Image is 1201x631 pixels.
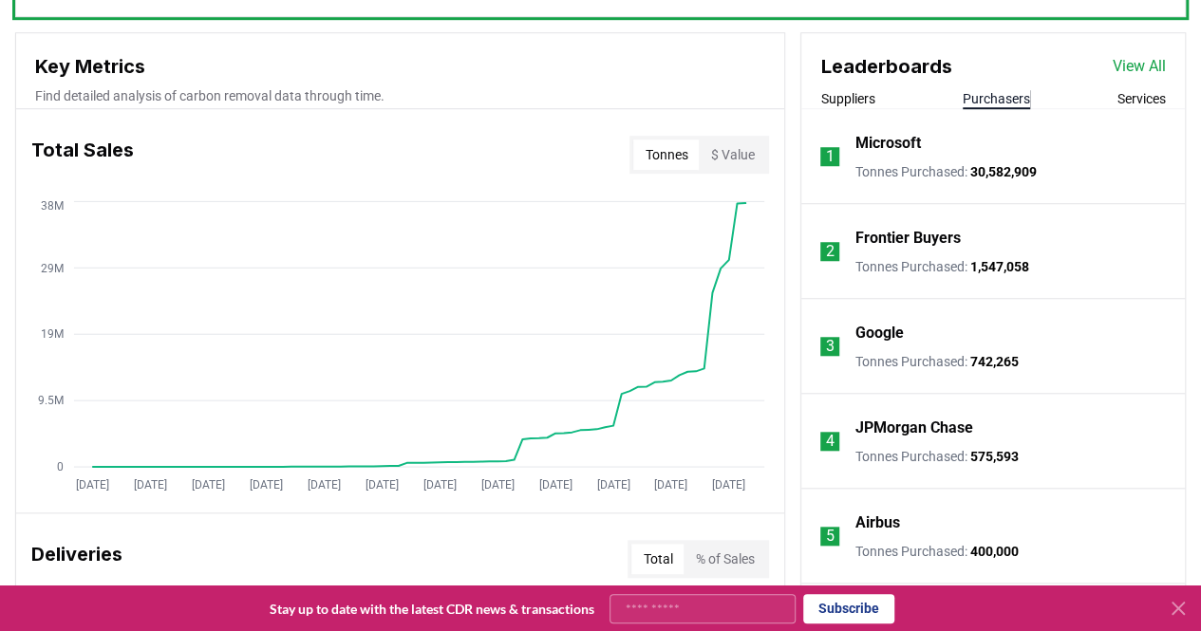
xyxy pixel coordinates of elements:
[699,139,765,170] button: $ Value
[57,460,64,473] tspan: 0
[1113,55,1166,78] a: View All
[31,136,134,174] h3: Total Sales
[826,240,835,263] p: 2
[633,139,699,170] button: Tonnes
[854,132,920,155] a: Microsoft
[854,417,972,439] a: JPMorgan Chase
[969,259,1028,274] span: 1,547,058
[192,477,225,491] tspan: [DATE]
[820,89,874,108] button: Suppliers
[854,257,1028,276] p: Tonnes Purchased :
[41,198,64,212] tspan: 38M
[31,540,122,578] h3: Deliveries
[250,477,283,491] tspan: [DATE]
[969,449,1018,464] span: 575,593
[539,477,572,491] tspan: [DATE]
[76,477,109,491] tspan: [DATE]
[1117,89,1166,108] button: Services
[854,322,903,344] a: Google
[826,145,835,168] p: 1
[854,447,1018,466] p: Tonnes Purchased :
[854,162,1036,181] p: Tonnes Purchased :
[41,261,64,274] tspan: 29M
[712,477,745,491] tspan: [DATE]
[969,164,1036,179] span: 30,582,909
[35,86,765,105] p: Find detailed analysis of carbon removal data through time.
[134,477,167,491] tspan: [DATE]
[854,542,1018,561] p: Tonnes Purchased :
[963,89,1030,108] button: Purchasers
[826,525,835,547] p: 5
[826,335,835,358] p: 3
[35,52,765,81] h3: Key Metrics
[366,477,399,491] tspan: [DATE]
[684,544,765,574] button: % of Sales
[969,354,1018,369] span: 742,265
[631,544,684,574] button: Total
[820,52,951,81] h3: Leaderboards
[38,394,64,407] tspan: 9.5M
[481,477,515,491] tspan: [DATE]
[41,327,64,341] tspan: 19M
[854,227,960,250] a: Frontier Buyers
[826,430,835,453] p: 4
[308,477,341,491] tspan: [DATE]
[854,352,1018,371] p: Tonnes Purchased :
[597,477,630,491] tspan: [DATE]
[423,477,457,491] tspan: [DATE]
[655,477,688,491] tspan: [DATE]
[854,511,899,534] a: Airbus
[969,544,1018,559] span: 400,000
